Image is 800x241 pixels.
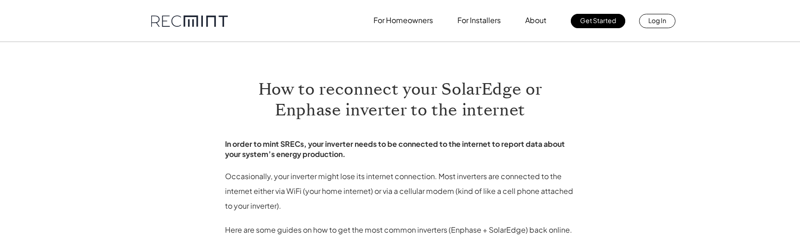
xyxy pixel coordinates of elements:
[225,139,565,159] strong: In order to mint SRECs, your inverter needs to be connected to the internet to report data about ...
[571,14,625,28] a: Get Started
[648,14,666,27] p: Log In
[457,14,501,27] p: For Installers
[225,169,575,213] p: Occasionally, your inverter might lose its internet connection. Most inverters are connected to t...
[225,79,575,120] h1: How to reconnect your SolarEdge or Enphase inverter to the internet
[373,14,433,27] p: For Homeowners
[525,14,546,27] p: About
[639,14,676,28] a: Log In
[225,223,575,237] p: Here are some guides on how to get the most common inverters (Enphase + SolarEdge) back online.
[580,14,616,27] p: Get Started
